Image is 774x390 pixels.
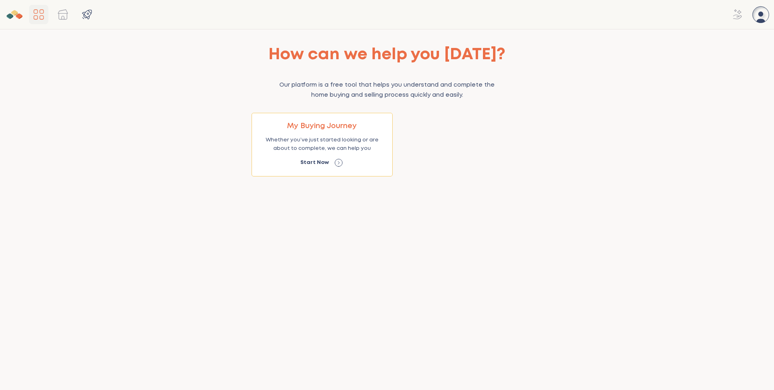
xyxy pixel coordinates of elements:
em: My Buying Journey [287,123,357,129]
span: Dashboard [29,5,48,24]
span: Products [77,5,97,24]
span: Refer for £30 [728,5,747,24]
p: Our platform is a free tool that helps you understand and complete the home buying and selling pr... [271,80,503,100]
p: Whether you’ve just started looking or are about to complete, we can help you [260,136,384,153]
em: How can we help you [DATE]? [268,48,506,62]
span: Properties [53,5,73,24]
p: Start Now [300,159,329,167]
button: My Buying JourneyWhether you’ve just started looking or are about to complete, we can help youSta... [252,113,393,176]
